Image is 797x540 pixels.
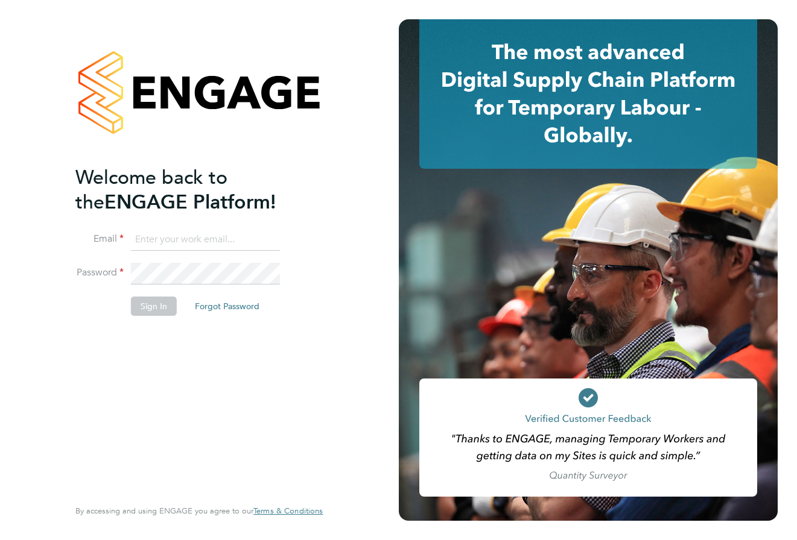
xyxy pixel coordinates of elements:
[131,229,280,251] input: Enter your work email...
[131,297,177,316] button: Sign In
[75,506,323,516] span: By accessing and using ENGAGE you agree to our
[75,266,124,279] label: Password
[75,166,227,214] span: Welcome back to the
[253,506,323,516] a: Terms & Conditions
[75,165,311,215] h2: ENGAGE Platform!
[253,506,323,516] span: Terms & Conditions
[185,297,269,316] button: Forgot Password
[75,233,124,245] label: Email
